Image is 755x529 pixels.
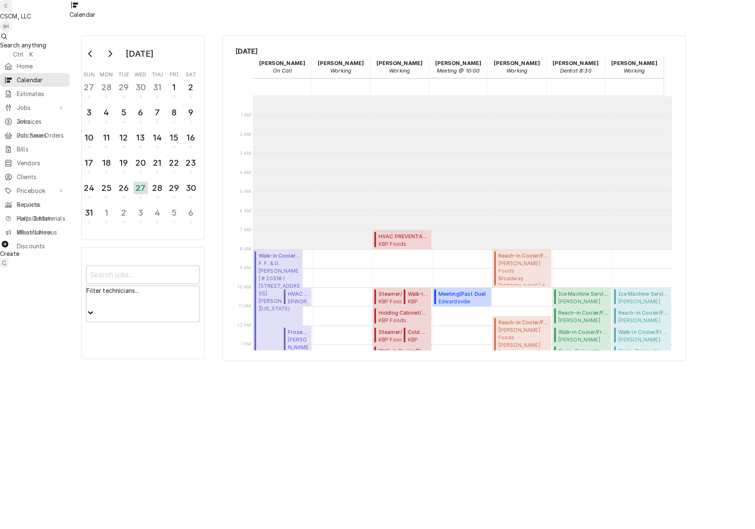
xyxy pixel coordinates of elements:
[546,57,605,78] div: Sam Smith - Dentist 8:30
[83,182,96,194] div: 24
[149,68,166,78] th: Thursday
[553,326,611,345] div: Walk-in Cooler/Freezer Service Call(Past Due)[PERSON_NAME] FoodsSwansea [PERSON_NAME] #10677 / [S...
[612,326,671,345] div: Walk-in Cooler/Freezer Service Call(Past Due)[PERSON_NAME] FoodsSwansea [PERSON_NAME] #10677 / [S...
[618,328,669,336] span: Walk-in Cooler/Freezer Service Call ( Past Due )
[553,307,611,326] div: Reach-in Cooler/Freezer Service(Past Due)[PERSON_NAME] FoodsSwansea [PERSON_NAME] #10677 / [STREE...
[259,60,305,66] strong: [PERSON_NAME]
[612,307,671,326] div: [Service] Reach-in Cooler/Freezer Service Estel Foods Swansea McDonald's #10677 / 2605 N Illinois...
[17,62,65,70] span: Home
[237,303,253,310] span: 11 AM
[17,186,53,195] span: Pricebook
[2,258,6,267] span: C
[373,345,431,364] div: [Service] Walk-in Cooler/Freezer Service Call KBP Foods Royal Gorge Taco Bell #37396 / 1112 Royal...
[373,345,431,364] div: Walk-in Cooler/Freezer Service Call(Past Due)KBP FoodsRoyal Gorge Taco Bell #37396 / [STREET_ADDR...
[488,57,546,78] div: Jonnie Pakovich - Working
[553,307,611,326] div: [Service] Reach-in Cooler/Freezer Service Estel Foods Swansea McDonald's #10677 / 2605 N Illinois...
[558,328,609,336] span: Walk-in Cooler/Freezer Service Call ( Past Due )
[558,298,609,305] span: [PERSON_NAME] Foods Swansea [PERSON_NAME] #10677 / [STREET_ADDRESS][US_STATE][US_STATE]
[117,182,130,194] div: 26
[134,156,147,169] div: 20
[282,288,311,307] div: HVAC Service(Past Due)EPWORTHEpworth Children and Family Services / [STREET_ADDRESS][PERSON_NAME]...
[438,298,489,305] span: Edwardsville Captain D's Edwardsville Captain D's / [STREET_ADDRESS][PERSON_NAME][US_STATE]
[553,288,611,307] div: Ice Machine Service(Active)[PERSON_NAME] FoodsSwansea [PERSON_NAME] #10677 / [STREET_ADDRESS][US_...
[82,47,99,60] button: Go to previous month
[184,206,197,219] div: 6
[17,131,65,140] span: Purchase Orders
[379,290,420,298] span: Steamer/Salamander/Cheesemelter Service ( Active )
[100,182,113,194] div: 25
[379,317,429,323] span: KBP Foods [GEOGRAPHIC_DATA] # 37411 / [STREET_ADDRESS][US_STATE]
[553,60,599,66] strong: [PERSON_NAME]
[184,131,197,144] div: 16
[117,156,130,169] div: 19
[151,156,164,169] div: 21
[168,131,181,144] div: 15
[605,57,664,78] div: Zackary Bain - Working
[132,68,149,78] th: Wednesday
[553,288,611,307] div: [Service] Ice Machine Service Estel Foods Swansea McDonald's #10677 / 2605 N Illinois St, Swansea...
[238,208,254,214] span: 6 AM
[182,68,199,78] th: Saturday
[238,227,254,233] span: 7 AM
[100,106,113,119] div: 4
[151,206,164,219] div: 4
[624,68,645,74] em: Working
[288,298,309,305] span: EPWORTH Epworth Children and Family Services / [STREET_ADDRESS][PERSON_NAME][PERSON_NAME][US_STATE]
[389,68,410,74] em: Working
[100,81,113,94] div: 28
[379,336,420,343] span: KBP Foods Royal Gorge Taco Bell #37396 / [STREET_ADDRESS][US_STATE]
[330,68,351,74] em: Working
[273,68,292,74] em: On Call
[553,345,611,364] div: [Service] Oven, Convection/Combi/Pizza/Conveyor Service Little Caesars Wood River Little Caesars ...
[618,309,669,317] span: Reach-in Cooler/Freezer Service ( Past Due )
[17,76,65,84] span: Calendar
[168,106,181,119] div: 8
[494,60,540,66] strong: [PERSON_NAME]
[379,309,429,317] span: Holding Cabinet/Warmer Service ( Finalized )
[493,250,551,288] div: [Service] Reach-in Cooler/Freezer Service Estel Foods Broadway McDonald's # 35374 / 6124 N Broadw...
[17,89,65,98] span: Estimates
[86,286,199,295] div: Filter technicians...
[282,326,311,364] div: Frozen Fry [PERSON_NAME]/Dispenser Service(Past Due)[PERSON_NAME] FoodsLong [PERSON_NAME] #[STREE...
[184,81,197,94] div: 2
[282,288,311,307] div: [Service] HVAC Service EPWORTH Epworth Children and Family Services / 110 N Elm Ave, Webster Grov...
[433,288,491,307] div: [Service] Meeting Edwardsville Captain D's Edwardsville Captain D's / 1960 Troy Rd, Edwardsville,...
[134,81,147,94] div: 30
[115,68,132,78] th: Tuesday
[402,288,431,307] div: [Service] Walk-in Cooler/Freezer Service Call KBP Foods Royal Gorge Taco Bell #37396 / 1112 Royal...
[282,326,311,364] div: [Service] Frozen Fry Hopper/Dispenser Service Estel Foods Long Rd McDonald's #18113 / 110 Long Rd...
[238,131,254,138] span: 2 AM
[86,266,200,284] input: Search jobs...
[134,131,147,144] div: 13
[437,68,480,74] em: Meeting @ 10:00
[86,258,200,331] div: Calendar Filters
[370,57,429,78] div: Izaia Bain - Working
[612,345,671,364] div: Oven, Convection/Combi/Pizza/Conveyor Service(Parts Needed/Research)Little Caesars Wood River[GEO...
[612,288,671,307] div: Ice Machine Service(Active)[PERSON_NAME] FoodsSwansea [PERSON_NAME] #10677 / [STREET_ADDRESS][US_...
[288,336,309,362] span: [PERSON_NAME] Foods Long [PERSON_NAME] #[STREET_ADDRESS][US_STATE]
[611,60,657,66] strong: [PERSON_NAME]
[83,156,96,169] div: 17
[373,326,423,345] div: [Service] Steamer/Salamander/Cheesemelter Service KBP Foods Royal Gorge Taco Bell #37396 / 1112 R...
[498,252,549,260] span: Reach-in Cooler/Freezer Service ( Past Due )
[117,131,130,144] div: 12
[318,60,364,66] strong: [PERSON_NAME]
[17,159,65,167] span: Vendors
[184,106,197,119] div: 9
[402,326,431,345] div: Cold Well/Refrigerated Prep table/Cold Line(Finalized)KBP Foods[GEOGRAPHIC_DATA] # 37411 / [STREE...
[435,60,481,66] strong: [PERSON_NAME]
[117,206,130,219] div: 2
[236,46,672,57] span: [DATE]
[618,336,669,343] span: [PERSON_NAME] Foods Swansea [PERSON_NAME] #10677 / [STREET_ADDRESS][US_STATE][US_STATE]
[493,316,551,354] div: [Service] Reach-in Cooler/Freezer Service Estel Foods Patterson McDonald's #32731 / 15 Florissant...
[618,347,669,355] span: Oven, Convection/Combi/Pizza/Conveyor Service ( Parts Needed/Research )
[379,328,420,336] span: Steamer/Salamander/Cheesemelter Service ( Uninvoiced )
[498,319,549,326] span: Reach-in Cooler/Freezer Service ( Active )
[553,326,611,345] div: [Service] Walk-in Cooler/Freezer Service Call Estel Foods Swansea McDonald's #10677 / 2605 N Illi...
[553,345,611,364] div: Oven, Convection/Combi/Pizza/Conveyor Service(Parts Needed/Research)Little Caesars Wood River[GEO...
[151,81,164,94] div: 31
[134,106,147,119] div: 6
[134,206,147,219] div: 3
[238,150,254,157] span: 3 AM
[81,35,205,240] div: Calendar Day Picker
